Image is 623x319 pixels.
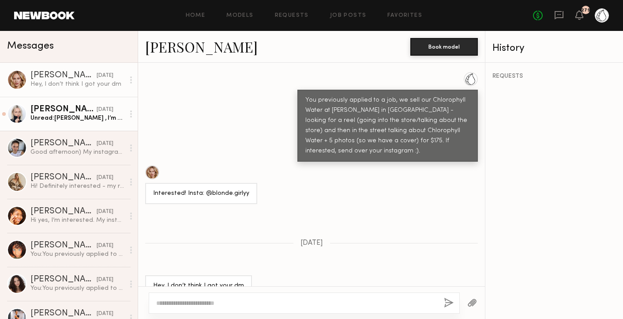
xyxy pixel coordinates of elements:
[30,182,124,190] div: Hi! Definitely interested - my rates are typically a bit higher. Does $300 work? My Instagram is ...
[30,207,97,216] div: [PERSON_NAME]
[97,140,113,148] div: [DATE]
[97,276,113,284] div: [DATE]
[7,41,54,51] span: Messages
[330,13,367,19] a: Job Posts
[275,13,309,19] a: Requests
[30,275,97,284] div: [PERSON_NAME]
[30,250,124,258] div: You: You previously applied to a job, we sell our Chlorophyll Water at [PERSON_NAME] in [GEOGRAPH...
[30,284,124,292] div: You: You previously applied to a job, we sell our Chlorophyll Water at [PERSON_NAME] in [GEOGRAPH...
[410,42,478,50] a: Book model
[97,208,113,216] div: [DATE]
[30,80,124,88] div: Hey, I don’t think I got your dm
[97,72,113,80] div: [DATE]
[97,310,113,318] div: [DATE]
[30,309,97,318] div: [PERSON_NAME]
[226,13,253,19] a: Models
[30,241,97,250] div: [PERSON_NAME]
[305,95,470,156] div: You previously applied to a job, we sell our Chlorophyll Water at [PERSON_NAME] in [GEOGRAPHIC_DA...
[186,13,206,19] a: Home
[97,174,113,182] div: [DATE]
[30,114,124,122] div: Unread: [PERSON_NAME] , I’m finishing the voiceover and will send everything [DATE]. 🙏🏼
[153,281,244,291] div: Hey, I don’t think I got your dm
[492,73,616,80] div: REQUESTS
[300,239,323,247] span: [DATE]
[30,139,97,148] div: [PERSON_NAME]
[30,173,97,182] div: [PERSON_NAME]
[97,242,113,250] div: [DATE]
[30,148,124,156] div: Good afternoon) My instagram: tanyaartiukh
[410,38,478,56] button: Book model
[30,105,97,114] div: [PERSON_NAME]
[30,216,124,224] div: Hi yes, I’m interested. My instagram is @[DOMAIN_NAME]
[387,13,422,19] a: Favorites
[145,37,258,56] a: [PERSON_NAME]
[30,71,97,80] div: [PERSON_NAME]
[97,106,113,114] div: [DATE]
[153,189,249,199] div: Interested! Insta: @blonde.girlyy
[492,43,616,53] div: History
[581,8,590,13] div: 279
